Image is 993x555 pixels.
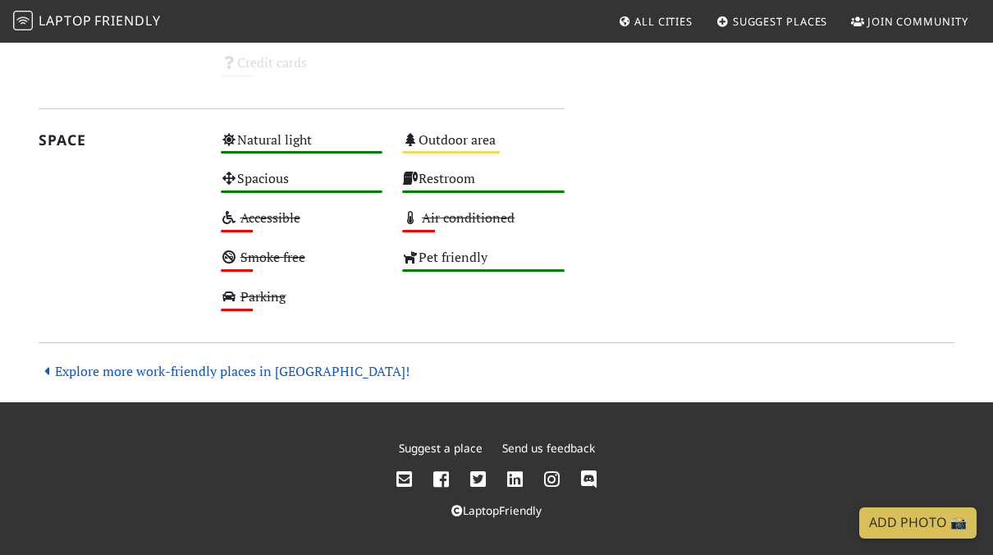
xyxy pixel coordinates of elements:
span: Suggest Places [733,14,828,29]
a: LaptopFriendly LaptopFriendly [13,7,161,36]
span: All Cities [634,14,693,29]
div: Spacious [211,167,393,206]
a: Send us feedback [502,440,595,456]
div: Credit cards [211,51,393,90]
s: Parking [240,287,286,305]
s: Smoke free [240,248,305,266]
img: LaptopFriendly [13,11,33,30]
s: Accessible [240,209,300,227]
s: Air conditioned [422,209,515,227]
a: Join Community [844,7,975,36]
span: Join Community [867,14,968,29]
a: Explore more work-friendly places in [GEOGRAPHIC_DATA]! [39,362,410,380]
a: Suggest a place [399,440,483,456]
span: Laptop [39,11,92,30]
div: Natural light [211,128,393,167]
div: Pet friendly [392,245,574,285]
a: All Cities [611,7,699,36]
a: LaptopFriendly [451,502,542,518]
a: Suggest Places [710,7,835,36]
div: Restroom [392,167,574,206]
span: Friendly [94,11,160,30]
h2: Space [39,131,201,149]
div: Outdoor area [392,128,574,167]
